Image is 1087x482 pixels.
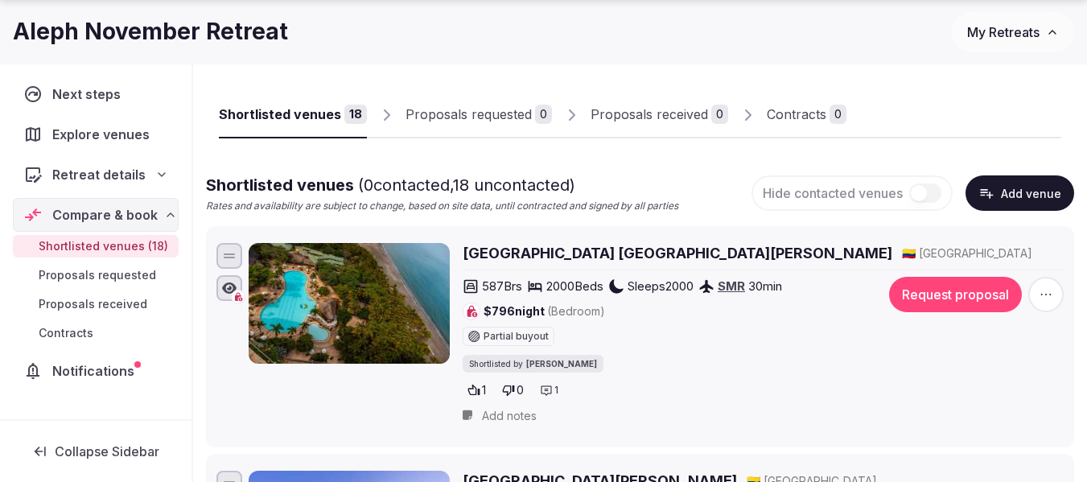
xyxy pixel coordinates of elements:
img: Irotama Resort Santa Marta [249,243,450,364]
div: Proposals received [591,105,708,124]
span: 0 [517,382,524,398]
span: Notifications [52,361,141,381]
button: 🇨🇴 [902,245,916,262]
span: ( 0 contacted, 18 uncontacted) [358,175,575,195]
div: Contracts [767,105,826,124]
button: Collapse Sidebar [13,434,179,469]
h1: Aleph November Retreat [13,16,288,47]
a: Shortlisted venues (18) [13,235,179,257]
a: Proposals requested0 [406,92,552,138]
span: Contracts [39,325,93,341]
span: Shortlisted venues (18) [39,238,168,254]
a: Shortlisted venues18 [219,92,367,138]
div: 0 [711,105,728,124]
a: Proposals requested [13,264,179,286]
span: Next steps [52,84,127,104]
p: Rates and availability are subject to change, based on site data, until contracted and signed by ... [206,200,678,213]
a: Explore venues [13,117,179,151]
a: Next steps [13,77,179,111]
a: Contracts0 [767,92,846,138]
button: Request proposal [889,277,1022,312]
span: $796 night [484,303,605,319]
span: [PERSON_NAME] [526,358,597,369]
span: Explore venues [52,125,156,144]
span: Retreat details [52,165,146,184]
div: 0 [535,105,552,124]
div: Shortlisted venues [219,105,341,124]
a: Contracts [13,322,179,344]
span: 1 [482,382,486,398]
a: [GEOGRAPHIC_DATA] [GEOGRAPHIC_DATA][PERSON_NAME] [463,243,892,263]
span: 587 Brs [482,278,522,295]
span: Hide contacted venues [763,185,903,201]
a: SMR [718,278,745,294]
a: Notifications [13,354,179,388]
span: Partial buyout [484,332,549,341]
span: Compare & book [52,205,158,225]
div: 0 [830,105,846,124]
button: My Retreats [952,12,1074,52]
span: Proposals requested [39,267,156,283]
span: My Retreats [967,24,1040,40]
button: Add venue [966,175,1074,211]
span: 30 min [748,278,782,295]
span: (Bedroom) [547,304,605,318]
div: Shortlisted by [463,355,603,373]
span: 2000 Beds [546,278,603,295]
span: Shortlisted venues [206,175,575,195]
span: 🇨🇴 [902,246,916,260]
div: 18 [344,105,367,124]
span: [GEOGRAPHIC_DATA] [919,245,1032,262]
div: Proposals requested [406,105,532,124]
button: 1 [463,379,491,402]
a: Proposals received [13,293,179,315]
span: Proposals received [39,296,147,312]
button: 0 [497,379,529,402]
span: Collapse Sidebar [55,443,159,459]
span: Add notes [482,408,537,424]
a: Proposals received0 [591,92,728,138]
span: 1 [554,384,558,398]
span: Sleeps 2000 [628,278,694,295]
